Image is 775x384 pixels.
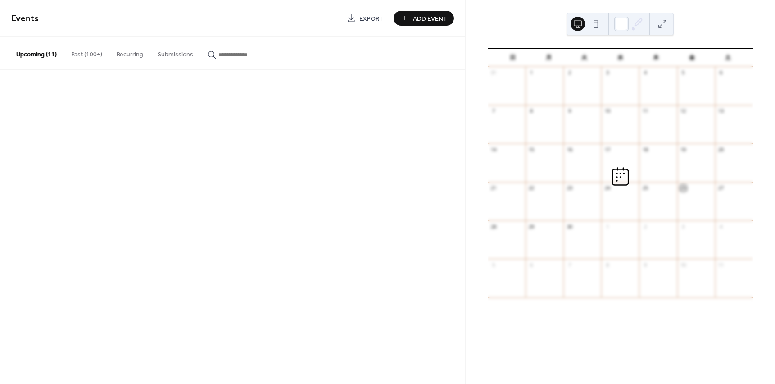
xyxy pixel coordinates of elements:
[604,108,611,114] div: 10
[718,223,725,230] div: 4
[9,37,64,69] button: Upcoming (11)
[680,261,687,268] div: 10
[490,69,497,76] div: 31
[642,261,648,268] div: 9
[642,223,648,230] div: 2
[64,37,109,69] button: Past (100+)
[604,146,611,153] div: 17
[566,146,573,153] div: 16
[718,146,725,153] div: 20
[604,261,611,268] div: 8
[528,69,535,76] div: 1
[528,146,535,153] div: 15
[490,185,497,192] div: 21
[718,108,725,114] div: 13
[710,49,746,67] div: 土
[413,14,447,23] span: Add Event
[490,223,497,230] div: 28
[340,11,390,26] a: Export
[109,37,150,69] button: Recurring
[490,146,497,153] div: 14
[604,69,611,76] div: 3
[528,108,535,114] div: 8
[150,37,200,69] button: Submissions
[394,11,454,26] button: Add Event
[566,108,573,114] div: 9
[642,69,648,76] div: 4
[680,146,687,153] div: 19
[718,185,725,192] div: 27
[11,10,39,27] span: Events
[530,49,567,67] div: 月
[567,49,603,67] div: 火
[680,185,687,192] div: 26
[566,261,573,268] div: 7
[566,223,573,230] div: 30
[674,49,710,67] div: 金
[566,69,573,76] div: 2
[528,261,535,268] div: 6
[566,185,573,192] div: 23
[359,14,383,23] span: Export
[680,69,687,76] div: 5
[638,49,674,67] div: 木
[642,146,648,153] div: 18
[680,223,687,230] div: 3
[718,69,725,76] div: 6
[490,261,497,268] div: 5
[642,108,648,114] div: 11
[528,223,535,230] div: 29
[490,108,497,114] div: 7
[680,108,687,114] div: 12
[602,49,638,67] div: 水
[642,185,648,192] div: 25
[604,185,611,192] div: 24
[718,261,725,268] div: 11
[528,185,535,192] div: 22
[604,223,611,230] div: 1
[495,49,531,67] div: 日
